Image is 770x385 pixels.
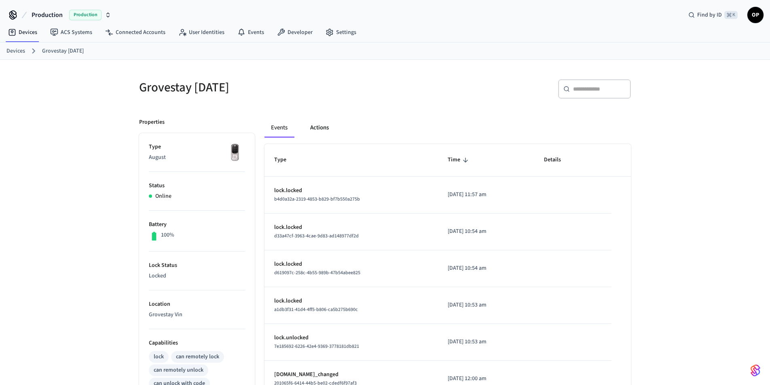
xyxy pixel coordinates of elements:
a: Devices [6,47,25,55]
p: Type [149,143,245,151]
p: August [149,153,245,162]
p: [DATE] 12:00 am [448,374,525,383]
p: Locked [149,272,245,280]
h5: Grovestay [DATE] [139,79,380,96]
p: lock.locked [274,297,428,305]
p: lock.unlocked [274,334,428,342]
a: Grovestay [DATE] [42,47,84,55]
p: Location [149,300,245,309]
p: Grovestay Vin [149,311,245,319]
button: Actions [304,118,335,137]
div: can remotely lock [176,353,219,361]
span: Time [448,154,471,166]
span: ⌘ K [724,11,738,19]
div: lock [154,353,164,361]
p: [DATE] 10:54 am [448,227,525,236]
span: Type [274,154,297,166]
span: Production [69,10,102,20]
a: User Identities [172,25,231,40]
p: [DATE] 11:57 am [448,190,525,199]
p: 100% [161,231,174,239]
a: Settings [319,25,363,40]
p: [DOMAIN_NAME]_changed [274,370,428,379]
a: Devices [2,25,44,40]
span: Details [544,154,571,166]
a: ACS Systems [44,25,99,40]
button: Events [264,118,294,137]
p: lock.locked [274,186,428,195]
p: lock.locked [274,260,428,269]
a: Events [231,25,271,40]
p: [DATE] 10:53 am [448,301,525,309]
div: can remotely unlock [154,366,203,374]
span: d619097c-258c-4b55-989b-47b54abee825 [274,269,360,276]
div: Find by ID⌘ K [682,8,744,22]
img: Yale Assure Touchscreen Wifi Smart Lock, Satin Nickel, Front [225,143,245,163]
p: Online [155,192,171,201]
p: [DATE] 10:54 am [448,264,525,273]
span: d33a47cf-3963-4cae-9d83-ad148977df2d [274,233,359,239]
span: Find by ID [697,11,722,19]
p: Properties [139,118,165,127]
div: ant example [264,118,631,137]
p: Lock Status [149,261,245,270]
span: 7e185692-6226-42e4-9369-3778181db821 [274,343,359,350]
a: Connected Accounts [99,25,172,40]
p: Status [149,182,245,190]
img: SeamLogoGradient.69752ec5.svg [751,364,760,377]
span: b4d0a32a-2319-4853-b829-bf7b550a275b [274,196,360,203]
span: Production [32,10,63,20]
p: [DATE] 10:53 am [448,338,525,346]
button: OP [747,7,764,23]
span: OP [748,8,763,22]
span: a1db3f31-41d4-4ff5-b806-ca5b275b690c [274,306,358,313]
p: lock.locked [274,223,428,232]
p: Capabilities [149,339,245,347]
p: Battery [149,220,245,229]
a: Developer [271,25,319,40]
